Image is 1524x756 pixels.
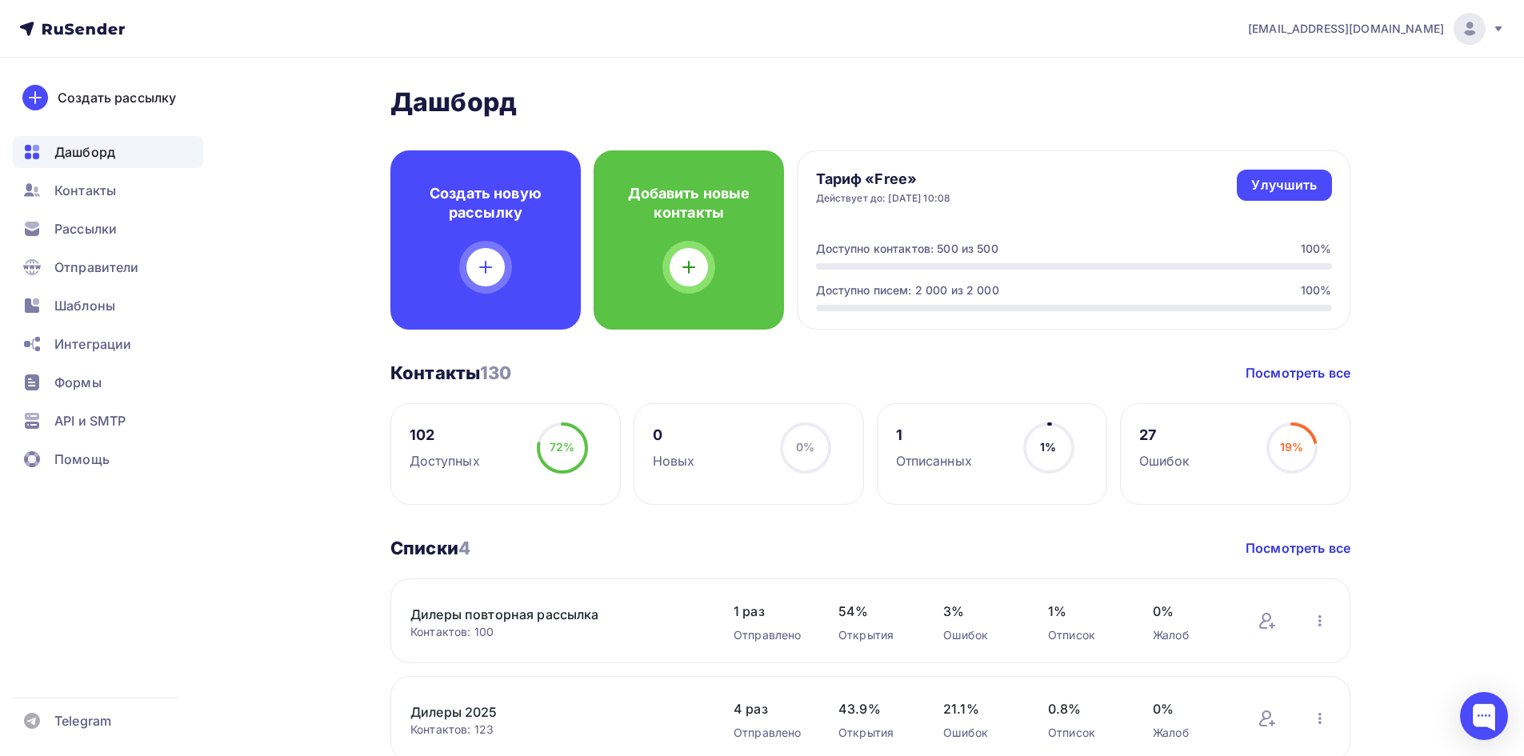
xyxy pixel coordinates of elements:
div: Отправлено [734,627,806,643]
a: Контакты [13,174,203,206]
span: Дашборд [54,142,115,162]
span: 0% [796,440,814,454]
h4: Добавить новые контакты [619,184,758,222]
div: Открытия [838,627,911,643]
div: Отправлено [734,725,806,741]
span: 54% [838,602,911,621]
div: Доступно писем: 2 000 из 2 000 [816,282,999,298]
div: 0 [653,426,695,445]
h3: Контакты [390,362,512,384]
div: Ошибок [1139,451,1190,470]
a: Дилеры повторная рассылка [410,605,682,624]
span: 19% [1280,440,1303,454]
div: Жалоб [1153,627,1226,643]
span: 0% [1153,602,1226,621]
div: 102 [410,426,480,445]
h4: Создать новую рассылку [416,184,555,222]
a: Отправители [13,251,203,283]
span: Telegram [54,711,111,730]
span: 4 раз [734,699,806,718]
a: Формы [13,366,203,398]
div: Контактов: 123 [410,722,702,738]
span: 43.9% [838,699,911,718]
div: Ошибок [943,725,1016,741]
span: 3% [943,602,1016,621]
div: Улучшить [1251,176,1317,194]
div: 100% [1301,282,1332,298]
span: 0% [1153,699,1226,718]
div: Контактов: 100 [410,624,702,640]
span: 21.1% [943,699,1016,718]
div: Создать рассылку [58,88,176,107]
span: 0.8% [1048,699,1121,718]
span: Отправители [54,258,139,277]
span: 4 [458,538,470,558]
span: 1 раз [734,602,806,621]
div: 1 [896,426,972,445]
a: Дилеры 2025 [410,702,682,722]
a: Шаблоны [13,290,203,322]
span: Шаблоны [54,296,115,315]
div: Отписанных [896,451,972,470]
div: Новых [653,451,695,470]
div: Действует до: [DATE] 10:08 [816,192,951,205]
div: Доступно контактов: 500 из 500 [816,241,998,257]
span: API и SMTP [54,411,126,430]
span: Контакты [54,181,116,200]
a: Дашборд [13,136,203,168]
span: 1% [1040,440,1056,454]
a: Рассылки [13,213,203,245]
span: [EMAIL_ADDRESS][DOMAIN_NAME] [1248,21,1444,37]
div: 100% [1301,241,1332,257]
div: 27 [1139,426,1190,445]
a: Посмотреть все [1246,363,1350,382]
h2: Дашборд [390,86,1350,118]
div: Отписок [1048,627,1121,643]
div: Жалоб [1153,725,1226,741]
h3: Списки [390,537,470,559]
span: Рассылки [54,219,117,238]
a: Посмотреть все [1246,538,1350,558]
span: 130 [480,362,511,383]
span: Формы [54,373,102,392]
div: Открытия [838,725,911,741]
span: 72% [550,440,574,454]
span: Помощь [54,450,110,469]
span: Интеграции [54,334,131,354]
span: 1% [1048,602,1121,621]
div: Ошибок [943,627,1016,643]
div: Доступных [410,451,480,470]
div: Отписок [1048,725,1121,741]
h4: Тариф «Free» [816,170,951,189]
a: [EMAIL_ADDRESS][DOMAIN_NAME] [1248,13,1505,45]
